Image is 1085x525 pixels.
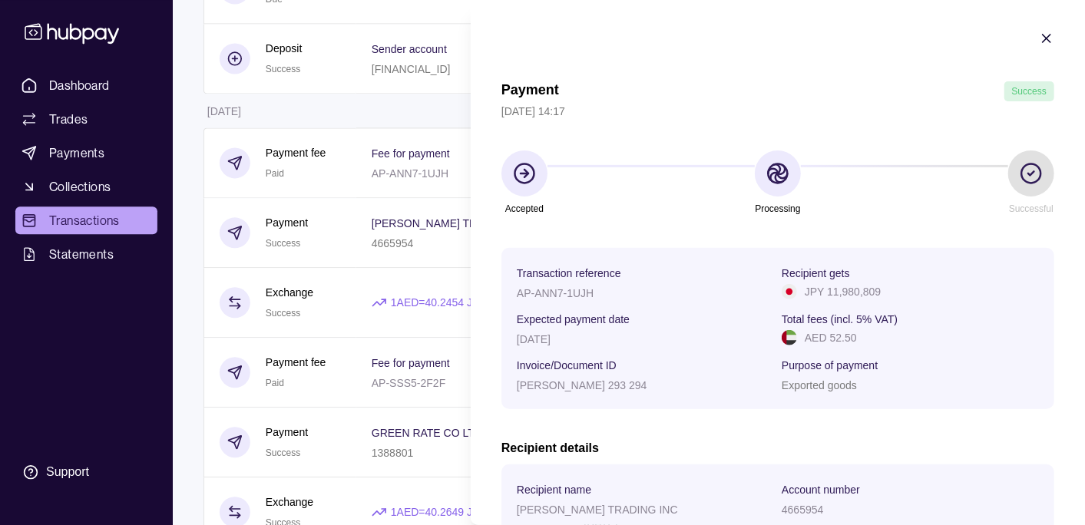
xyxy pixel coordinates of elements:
img: ae [782,330,797,345]
h2: Recipient details [501,440,1054,457]
p: Exported goods [782,379,857,391]
p: [PERSON_NAME] 293 294 [517,379,647,391]
h1: Payment [501,81,559,101]
img: jp [782,284,797,299]
p: Invoice/Document ID [517,359,617,371]
p: AP-ANN7-1UJH [517,287,594,299]
p: Processing [755,200,800,217]
p: JPY 11,980,809 [805,283,881,300]
p: Recipient name [517,484,591,496]
p: Accepted [505,200,544,217]
p: Transaction reference [517,267,621,279]
p: [PERSON_NAME] TRADING INC [517,504,678,516]
p: Successful [1009,200,1054,217]
p: [DATE] [517,333,551,345]
p: AED 52.50 [805,329,857,346]
p: 4665954 [782,504,824,516]
p: Total fees (incl. 5% VAT) [782,313,898,325]
p: Purpose of payment [782,359,878,371]
p: Account number [782,484,860,496]
p: Expected payment date [517,313,630,325]
span: Success [1012,86,1047,97]
p: Recipient gets [782,267,850,279]
p: [DATE] 14:17 [501,103,1054,120]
